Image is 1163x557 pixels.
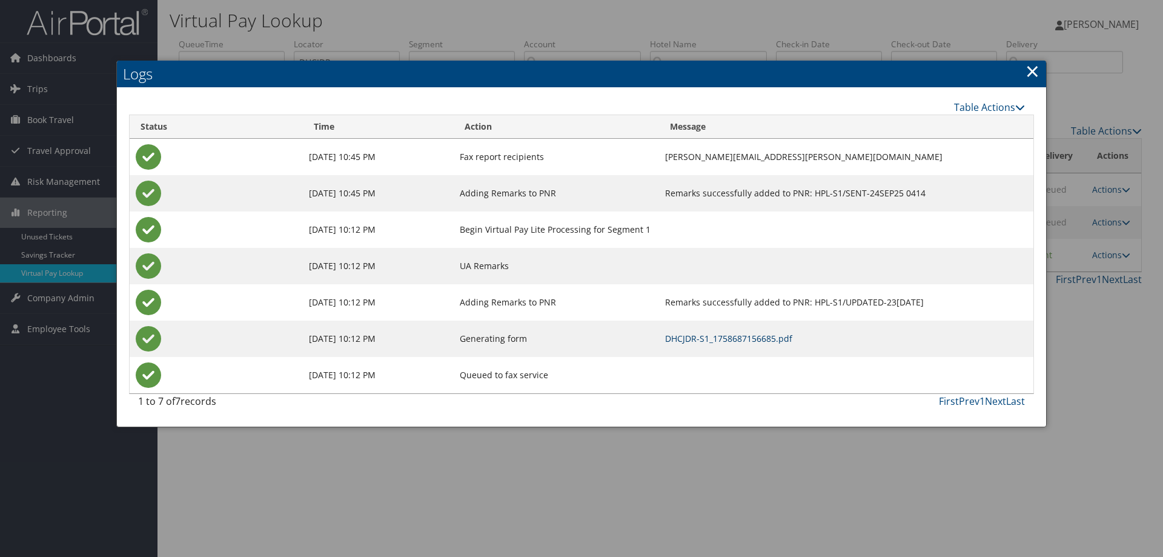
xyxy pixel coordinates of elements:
td: Adding Remarks to PNR [454,175,659,212]
th: Message: activate to sort column ascending [659,115,1033,139]
a: Last [1006,395,1025,408]
td: Generating form [454,321,659,357]
td: Queued to fax service [454,357,659,393]
span: 7 [175,395,181,408]
td: Begin Virtual Pay Lite Processing for Segment 1 [454,212,659,248]
a: DHCJDR-S1_1758687156685.pdf [665,333,792,344]
a: 1 [979,395,985,408]
td: Remarks successfully added to PNR: HPL-S1/SENT-24SEP25 0414 [659,175,1033,212]
td: Fax report recipients [454,139,659,175]
td: [DATE] 10:12 PM [303,357,454,393]
td: Remarks successfully added to PNR: HPL-S1/UPDATED-23[DATE] [659,284,1033,321]
th: Action: activate to sort column ascending [454,115,659,139]
a: Next [985,395,1006,408]
td: [PERSON_NAME][EMAIL_ADDRESS][PERSON_NAME][DOMAIN_NAME] [659,139,1033,175]
td: [DATE] 10:45 PM [303,175,454,212]
a: Table Actions [954,101,1025,114]
td: [DATE] 10:12 PM [303,212,454,248]
th: Time: activate to sort column ascending [303,115,454,139]
td: [DATE] 10:12 PM [303,321,454,357]
a: Close [1025,59,1039,83]
td: [DATE] 10:45 PM [303,139,454,175]
td: UA Remarks [454,248,659,284]
a: First [939,395,959,408]
td: [DATE] 10:12 PM [303,248,454,284]
h2: Logs [117,61,1046,87]
div: 1 to 7 of records [138,394,346,415]
a: Prev [959,395,979,408]
td: [DATE] 10:12 PM [303,284,454,321]
td: Adding Remarks to PNR [454,284,659,321]
th: Status: activate to sort column ascending [130,115,303,139]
